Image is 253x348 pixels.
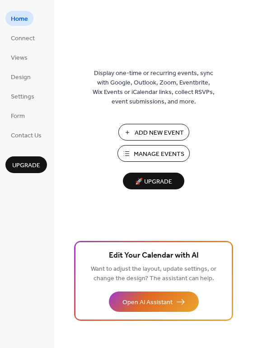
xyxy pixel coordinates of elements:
[123,173,184,189] button: 🚀 Upgrade
[5,30,40,45] a: Connect
[5,89,40,103] a: Settings
[5,69,36,84] a: Design
[93,69,215,107] span: Display one-time or recurring events, sync with Google, Outlook, Zoom, Eventbrite, Wix Events or ...
[11,14,28,24] span: Home
[5,11,33,26] a: Home
[5,156,47,173] button: Upgrade
[109,249,199,262] span: Edit Your Calendar with AI
[118,124,189,141] button: Add New Event
[11,53,28,63] span: Views
[11,112,25,121] span: Form
[117,145,190,162] button: Manage Events
[122,298,173,307] span: Open AI Assistant
[135,128,184,138] span: Add New Event
[11,131,42,141] span: Contact Us
[5,127,47,142] a: Contact Us
[12,161,40,170] span: Upgrade
[134,150,184,159] span: Manage Events
[5,50,33,65] a: Views
[128,176,179,188] span: 🚀 Upgrade
[11,73,31,82] span: Design
[11,92,34,102] span: Settings
[5,108,30,123] a: Form
[91,263,216,285] span: Want to adjust the layout, update settings, or change the design? The assistant can help.
[109,292,199,312] button: Open AI Assistant
[11,34,35,43] span: Connect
